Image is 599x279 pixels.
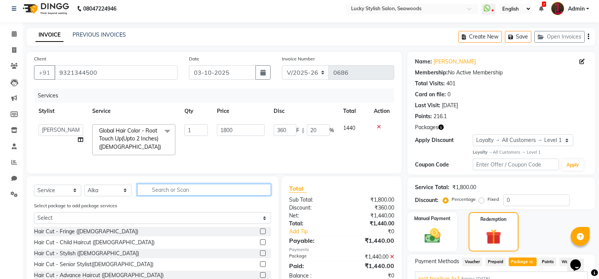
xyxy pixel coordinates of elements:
[562,159,584,171] button: Apply
[34,250,139,257] div: Hair Cut - Stylish ([DEMOGRAPHIC_DATA])
[339,103,370,120] th: Total
[415,91,446,99] div: Card on file:
[36,28,63,42] a: INVOICE
[88,103,180,120] th: Service
[414,215,450,222] label: Manual Payment
[34,55,46,62] label: Client
[161,143,164,150] a: x
[269,103,339,120] th: Disc
[283,204,342,212] div: Discount:
[415,196,438,204] div: Discount:
[35,89,400,103] div: Services
[34,103,88,120] th: Stylist
[473,159,559,170] input: Enter Offer / Coupon Code
[34,239,155,247] div: Hair Cut - Child Haircut ([DEMOGRAPHIC_DATA])
[302,126,304,134] span: |
[415,69,448,77] div: Membership:
[551,2,564,15] img: Admin
[54,65,178,80] input: Search by Name/Mobile/Email/Code
[505,31,531,43] button: Save
[534,31,585,43] button: Open Invoices
[567,249,591,271] iframe: chat widget
[415,183,449,191] div: Service Total:
[447,91,450,99] div: 0
[473,149,588,156] div: All Customers → Level 1
[433,113,447,120] div: 216.1
[34,261,153,268] div: Hair Cut - Senior Stylist([DEMOGRAPHIC_DATA])
[351,228,400,236] div: ₹0
[473,150,493,155] strong: Loyalty →
[212,103,269,120] th: Price
[189,55,199,62] label: Date
[180,103,212,120] th: Qty
[480,216,506,223] label: Redemption
[342,204,400,212] div: ₹360.00
[137,184,271,196] input: Search or Scan
[419,227,446,245] img: _cash.svg
[283,212,342,220] div: Net:
[282,55,315,62] label: Invoice Number
[415,58,432,66] div: Name:
[481,227,506,246] img: _gift.svg
[289,247,394,253] div: Payments
[485,257,506,266] span: Prepaid
[415,69,588,77] div: No Active Membership
[283,228,351,236] a: Add Tip
[342,261,400,270] div: ₹1,440.00
[283,196,342,204] div: Sub Total:
[568,5,585,13] span: Admin
[73,31,126,38] a: PREVIOUS INVOICES
[99,127,161,150] span: Global Hair Color - Root Touch Up(Upto 2 Inches) ([DEMOGRAPHIC_DATA])
[458,31,502,43] button: Create New
[415,136,472,144] div: Apply Discount
[415,257,459,265] span: Payment Methods
[433,58,476,66] a: [PERSON_NAME]
[559,257,577,266] span: Wallet
[528,260,534,265] span: 15
[442,102,458,109] div: [DATE]
[343,125,355,131] span: 1440
[415,102,440,109] div: Last Visit:
[342,196,400,204] div: ₹1,800.00
[342,253,400,261] div: ₹1,440.00
[369,103,394,120] th: Action
[488,196,499,203] label: Fixed
[452,196,476,203] label: Percentage
[415,161,472,169] div: Coupon Code
[415,113,432,120] div: Points:
[283,220,342,228] div: Total:
[540,257,556,266] span: Points
[34,202,117,209] label: Select package to add package services
[415,80,445,88] div: Total Visits:
[446,80,455,88] div: 401
[342,236,400,245] div: ₹1,440.00
[342,212,400,220] div: ₹1,440.00
[452,183,476,191] div: ₹1,800.00
[462,257,482,266] span: Voucher
[283,253,342,261] div: Package
[283,261,342,270] div: Paid:
[34,228,138,236] div: Hair Cut - Fringe ([DEMOGRAPHIC_DATA])
[330,126,334,134] span: %
[342,220,400,228] div: ₹1,440.00
[509,257,537,266] span: Package
[539,5,543,12] a: 2
[296,126,299,134] span: F
[542,2,546,7] span: 2
[289,185,306,193] span: Total
[34,65,55,80] button: +91
[415,123,438,131] span: Packages
[283,236,342,245] div: Payable:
